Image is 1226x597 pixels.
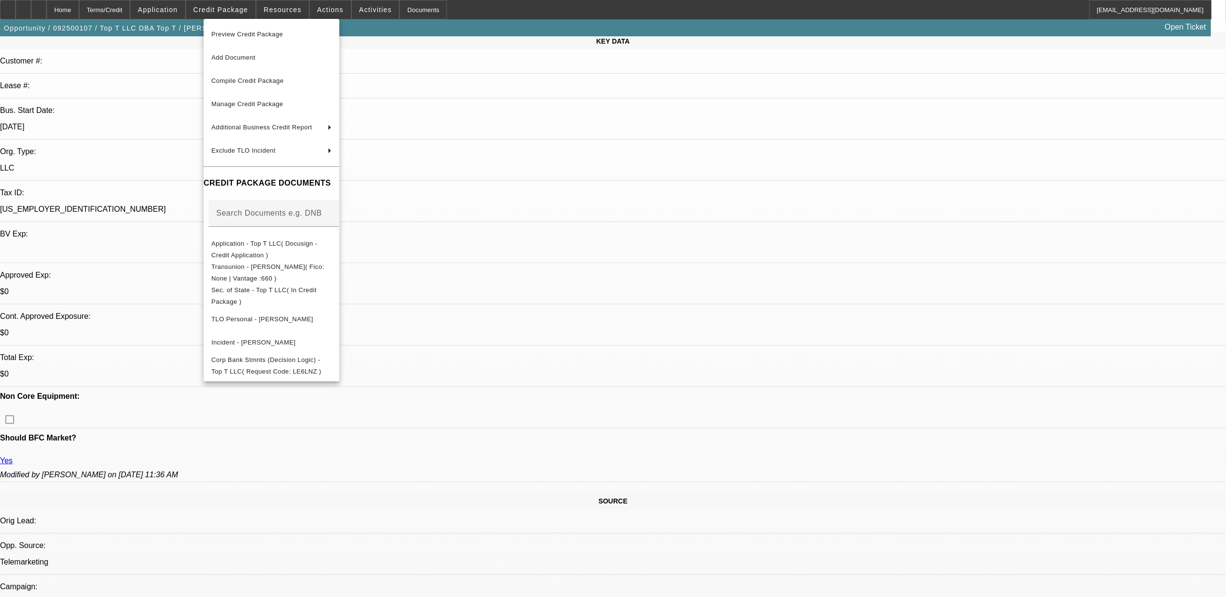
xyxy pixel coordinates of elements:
span: TLO Personal - [PERSON_NAME] [211,315,313,322]
span: Compile Credit Package [211,77,284,84]
span: Additional Business Credit Report [211,124,312,131]
button: Incident - Theesfeld, Grant [204,330,339,354]
span: Add Document [211,54,255,61]
button: TLO Personal - Theesfeld, Grant [204,307,339,330]
h4: CREDIT PACKAGE DOCUMENTS [204,177,339,189]
span: Sec. of State - Top T LLC( In Credit Package ) [211,286,317,305]
span: Transunion - [PERSON_NAME]( Fico: None | Vantage :660 ) [211,263,324,282]
span: Corp Bank Stmnts (Decision Logic) - Top T LLC( Request Code: LE6LNZ ) [211,356,321,375]
span: Preview Credit Package [211,31,283,38]
span: Exclude TLO Incident [211,147,275,154]
button: Application - Top T LLC( Docusign - Credit Application ) [204,237,339,261]
span: Manage Credit Package [211,100,283,108]
button: Corp Bank Stmnts (Decision Logic) - Top T LLC( Request Code: LE6LNZ ) [204,354,339,377]
span: Incident - [PERSON_NAME] [211,338,296,346]
button: Sec. of State - Top T LLC( In Credit Package ) [204,284,339,307]
mat-label: Search Documents e.g. DNB [216,208,322,217]
button: Transunion - Theesfeld, Grant( Fico: None | Vantage :660 ) [204,261,339,284]
span: Application - Top T LLC( Docusign - Credit Application ) [211,239,318,258]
